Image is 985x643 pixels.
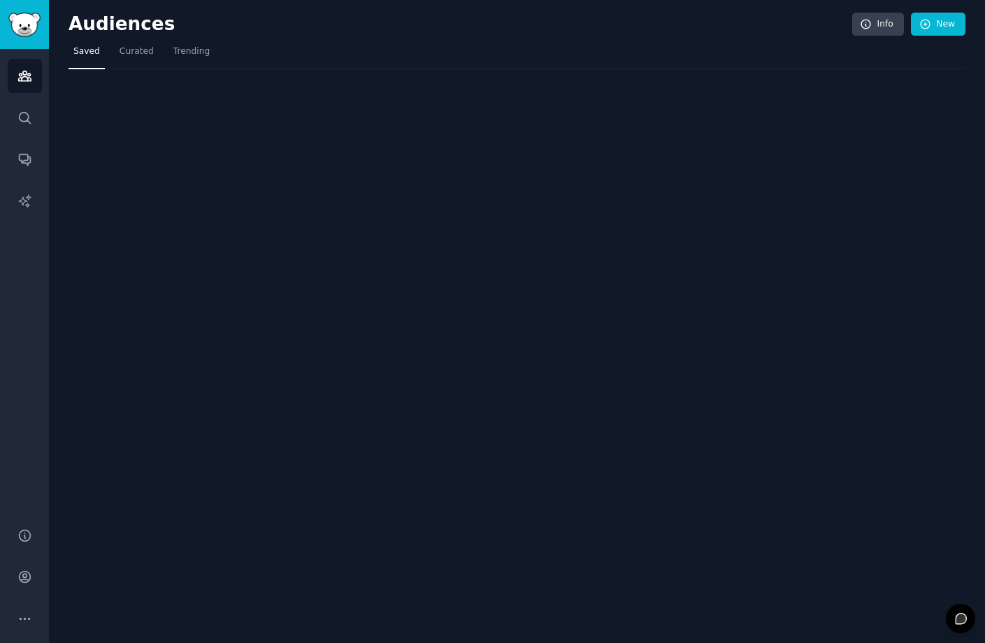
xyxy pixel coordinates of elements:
span: Trending [173,45,210,58]
h2: Audiences [69,13,852,36]
a: New [911,13,965,36]
span: Saved [73,45,100,58]
a: Trending [168,41,215,69]
img: GummySearch logo [8,13,41,37]
a: Info [852,13,904,36]
a: Saved [69,41,105,69]
span: Curated [120,45,154,58]
a: Curated [115,41,159,69]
